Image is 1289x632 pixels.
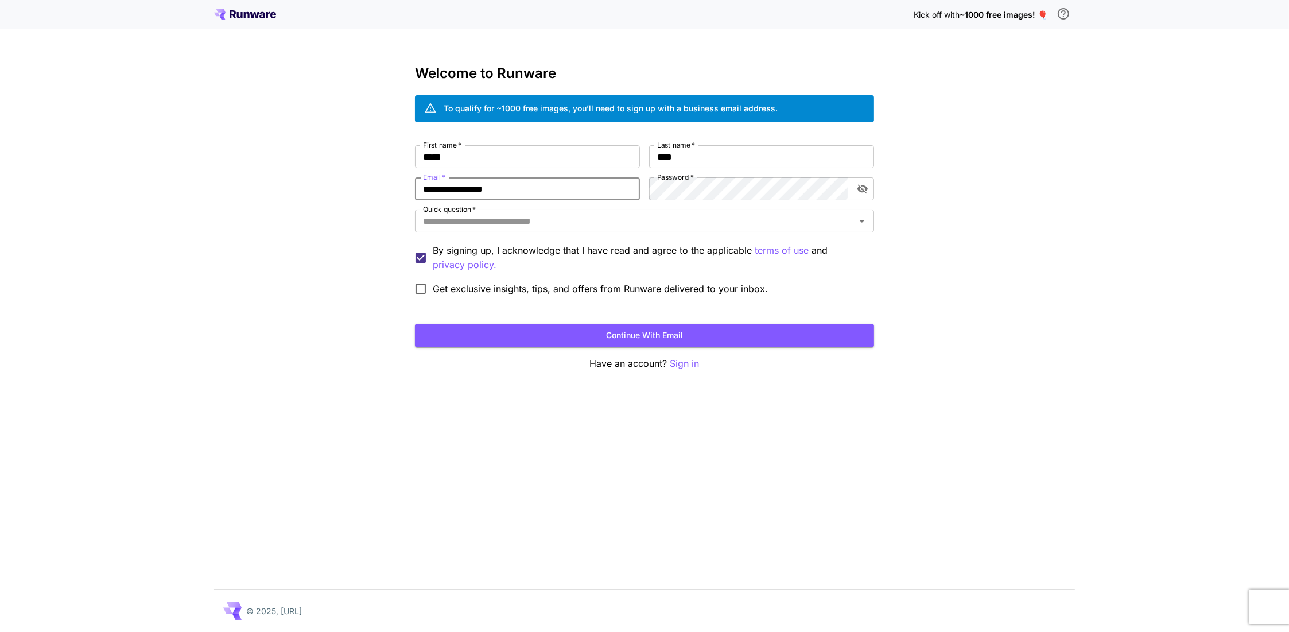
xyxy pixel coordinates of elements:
[415,65,874,82] h3: Welcome to Runware
[670,356,700,371] button: Sign in
[657,172,694,182] label: Password
[914,10,960,20] span: Kick off with
[246,605,302,617] p: © 2025, [URL]
[852,179,873,199] button: toggle password visibility
[444,102,778,114] div: To qualify for ~1000 free images, you’ll need to sign up with a business email address.
[755,243,809,258] button: By signing up, I acknowledge that I have read and agree to the applicable and privacy policy.
[423,204,476,214] label: Quick question
[423,172,445,182] label: Email
[433,243,865,272] p: By signing up, I acknowledge that I have read and agree to the applicable and
[415,324,874,347] button: Continue with email
[657,140,695,150] label: Last name
[854,213,870,229] button: Open
[423,140,461,150] label: First name
[415,356,874,371] p: Have an account?
[1052,2,1075,25] button: In order to qualify for free credit, you need to sign up with a business email address and click ...
[433,282,768,296] span: Get exclusive insights, tips, and offers from Runware delivered to your inbox.
[433,258,496,272] button: By signing up, I acknowledge that I have read and agree to the applicable terms of use and
[960,10,1047,20] span: ~1000 free images! 🎈
[433,258,496,272] p: privacy policy.
[755,243,809,258] p: terms of use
